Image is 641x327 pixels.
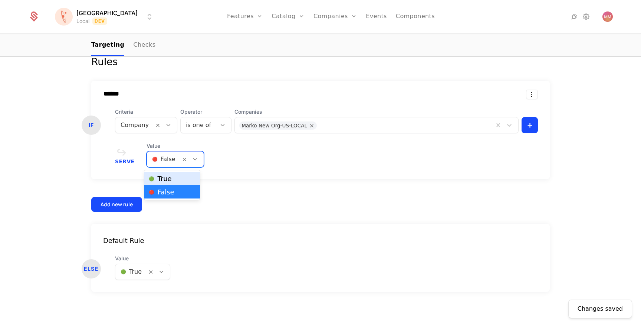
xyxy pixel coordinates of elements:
[91,236,550,246] div: Default Rule
[55,8,73,26] img: Florence
[91,34,155,56] ul: Choose Sub Page
[149,176,171,182] span: True
[578,304,623,313] div: Changes saved
[91,197,142,212] button: Add new rule
[149,189,154,195] span: 🔴
[307,121,317,130] div: Remove Marko New Org-US-LOCAL
[526,90,538,99] button: Select action
[602,11,613,22] button: Open user button
[115,255,170,262] span: Value
[91,34,550,56] nav: Main
[57,9,154,25] button: Select environment
[82,259,101,278] div: ELSE
[92,17,108,25] span: Dev
[115,159,135,164] span: Serve
[241,121,307,130] div: Marko New Org-US-LOCAL
[180,108,231,116] span: Operator
[149,189,174,196] span: False
[149,176,154,182] span: 🟢
[82,116,101,135] div: IF
[76,9,138,17] span: [GEOGRAPHIC_DATA]
[115,108,177,116] span: Criteria
[582,12,591,21] a: Settings
[133,34,155,56] a: Checks
[234,108,519,116] span: Companies
[570,12,579,21] a: Integrations
[91,54,550,69] div: Rules
[602,11,613,22] img: Marko Milosavljevic
[522,117,538,133] button: +
[147,142,204,150] span: Value
[91,34,124,56] a: Targeting
[76,17,89,25] div: Local
[101,201,133,208] div: Add new rule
